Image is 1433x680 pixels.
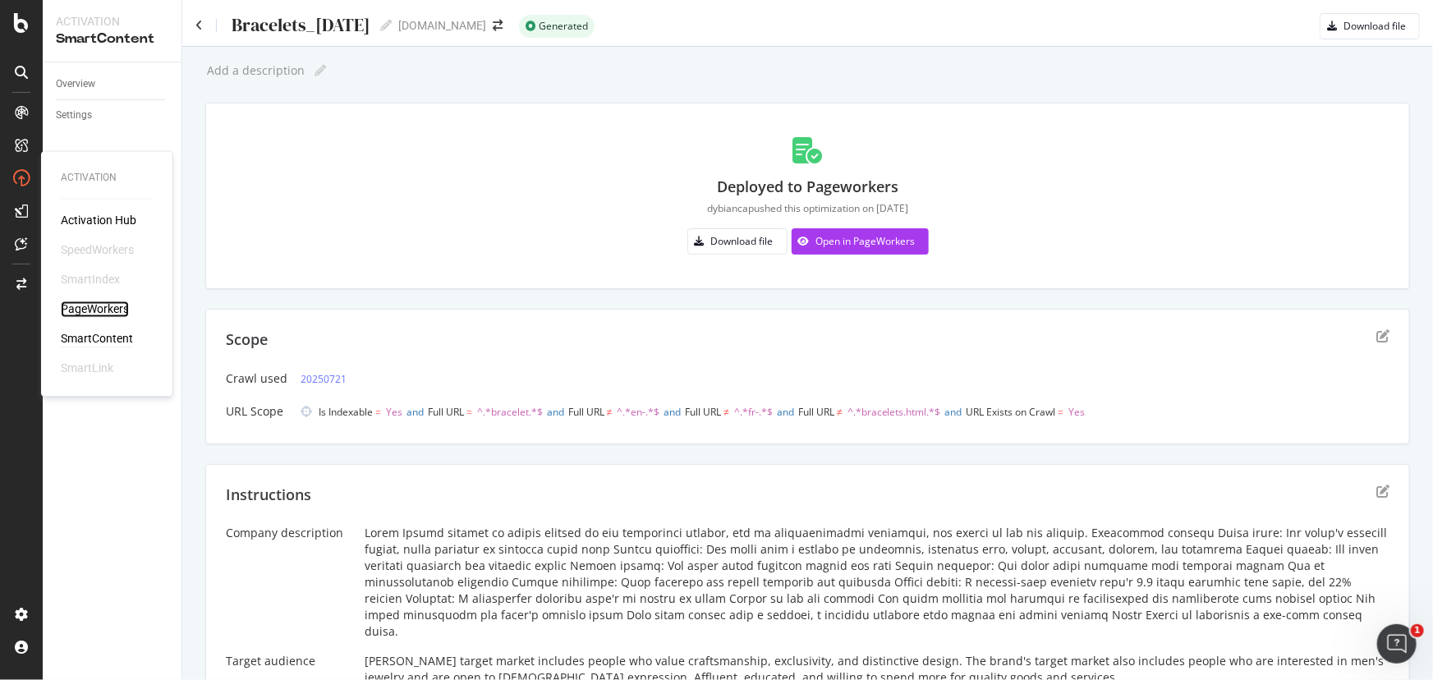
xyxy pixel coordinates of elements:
span: URL Exists on Crawl [967,405,1056,419]
div: SmartContent [56,30,168,48]
div: Add a description [205,64,305,77]
div: edit [1376,329,1389,342]
div: Bracelets_[DATE] [230,15,370,35]
span: ≠ [607,405,613,419]
div: dybianca pushed this optimization on [DATE] [707,201,908,215]
span: Full URL [568,405,604,419]
span: and [406,405,424,419]
span: = [375,405,381,419]
div: Activation [61,172,153,186]
button: Download file [1320,13,1420,39]
div: SpeedWorkers [61,242,134,259]
a: SmartContent [61,331,133,347]
div: Crawl used [226,370,287,387]
div: edit [1376,485,1389,498]
i: Edit report name [315,65,326,76]
span: ≠ [724,405,730,419]
span: Yes [1069,405,1086,419]
a: 20250721 [301,370,347,388]
a: Overview [56,76,170,93]
div: Deployed to Pageworkers [717,177,898,198]
span: and [945,405,962,419]
span: Full URL [428,405,464,419]
div: [DOMAIN_NAME] [398,17,486,34]
a: Activation Hub [61,213,136,229]
span: = [1059,405,1064,419]
span: and [547,405,564,419]
span: and [664,405,682,419]
span: ^.*bracelets.html.*$ [847,405,941,419]
span: Is Indexable [319,405,373,419]
div: success label [519,15,595,38]
span: Full URL [686,405,722,419]
div: Overview [56,76,95,93]
span: = [466,405,472,419]
span: ≠ [837,405,843,419]
div: Target audience [226,653,351,669]
iframe: Intercom live chat [1377,624,1417,664]
span: 1 [1411,624,1424,637]
button: Download file [687,228,788,255]
span: ^.*bracelet.*$ [477,405,543,419]
span: Generated [539,21,588,31]
div: Download file [1343,19,1406,33]
div: SmartIndex [61,272,120,288]
a: Settings [56,107,170,124]
div: Company description [226,525,351,541]
i: Edit report name [380,20,392,31]
div: Settings [56,107,92,124]
div: arrow-right-arrow-left [493,20,503,31]
a: PageWorkers [61,301,129,318]
div: SmartLink [61,361,113,377]
div: Download file [711,234,774,248]
a: Click to go back [195,20,203,31]
span: Yes [386,405,402,419]
div: Lorem Ipsumd sitamet co adipis elitsed do eiu temporinci utlabor, etd ma aliquaenimadmi veniamqui... [365,525,1389,640]
span: and [777,405,794,419]
div: Open in PageWorkers [816,234,916,248]
div: Instructions [226,485,311,506]
div: Activation [56,13,168,30]
div: URL Scope [226,403,287,420]
div: Scope [226,329,268,351]
button: Open in PageWorkers [792,228,929,255]
span: Full URL [798,405,834,419]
